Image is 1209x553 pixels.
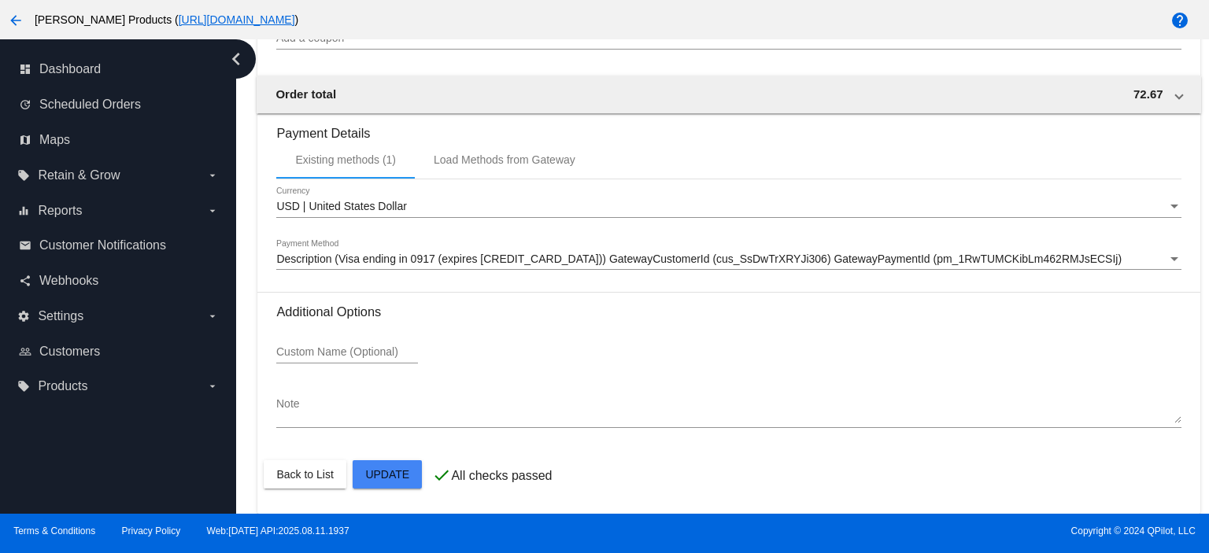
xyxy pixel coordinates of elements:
mat-select: Currency [276,201,1181,213]
i: settings [17,310,30,323]
span: Products [38,379,87,393]
mat-expansion-panel-header: Order total 72.67 [257,76,1200,113]
button: Update [353,460,422,488]
span: Description (Visa ending in 0917 (expires [CREDIT_CARD_DATA])) GatewayCustomerId (cus_SsDwTrXRYJi... [276,253,1122,265]
a: map Maps [19,127,219,153]
i: chevron_left [224,46,249,72]
a: Web:[DATE] API:2025.08.11.1937 [207,525,349,536]
a: Privacy Policy [122,525,181,536]
i: arrow_drop_down [206,380,219,393]
span: Order total [275,87,336,101]
h3: Payment Details [276,114,1181,141]
a: update Scheduled Orders [19,92,219,117]
i: equalizer [17,205,30,217]
div: Existing methods (1) [295,153,396,166]
i: email [19,239,31,252]
div: Load Methods from Gateway [434,153,575,166]
a: [URL][DOMAIN_NAME] [179,13,295,26]
i: share [19,275,31,287]
a: dashboard Dashboard [19,57,219,82]
a: share Webhooks [19,268,219,293]
span: Dashboard [39,62,101,76]
mat-select: Payment Method [276,253,1181,266]
i: people_outline [19,345,31,358]
span: 72.67 [1133,87,1163,101]
span: Maps [39,133,70,147]
p: All checks passed [451,469,552,483]
span: Customer Notifications [39,238,166,253]
span: Copyright © 2024 QPilot, LLC [618,525,1196,536]
span: Settings [38,309,83,323]
i: local_offer [17,169,30,182]
i: dashboard [19,63,31,76]
i: arrow_drop_down [206,169,219,182]
input: Custom Name (Optional) [276,346,418,359]
mat-icon: check [432,466,451,485]
span: [PERSON_NAME] Products ( ) [35,13,298,26]
i: arrow_drop_down [206,310,219,323]
i: local_offer [17,380,30,393]
span: Customers [39,345,100,359]
span: Webhooks [39,274,98,288]
span: USD | United States Dollar [276,200,406,212]
i: update [19,98,31,111]
span: Update [365,468,409,481]
i: map [19,134,31,146]
span: Back to List [276,468,333,481]
span: Scheduled Orders [39,98,141,112]
span: Reports [38,204,82,218]
h3: Additional Options [276,304,1181,319]
mat-icon: arrow_back [6,11,25,30]
button: Back to List [264,460,346,488]
a: people_outline Customers [19,339,219,364]
mat-icon: help [1170,11,1189,30]
a: email Customer Notifications [19,233,219,258]
span: Retain & Grow [38,168,120,182]
a: Terms & Conditions [13,525,95,536]
i: arrow_drop_down [206,205,219,217]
